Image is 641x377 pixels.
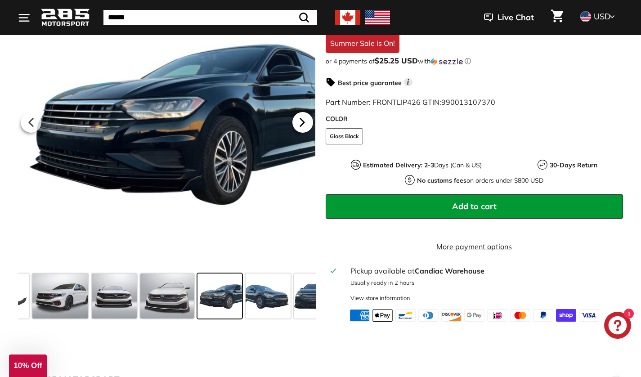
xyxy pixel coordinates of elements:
[464,309,484,322] img: google_pay
[350,309,370,322] img: american_express
[533,309,553,322] img: paypal
[418,309,439,322] img: diners_club
[472,6,546,29] button: Live Chat
[441,309,462,322] img: discover
[550,161,597,169] strong: 30-Days Return
[415,266,484,275] strong: Candiac Warehouse
[326,33,399,53] div: Summer Sale is On!
[326,57,623,66] div: or 4 payments of$25.25 USDwithSezzle Click to learn more about Sezzle
[510,309,530,322] img: master
[9,355,47,377] div: 10% Off
[404,78,412,86] span: i
[350,294,410,302] div: View store information
[103,10,317,25] input: Search
[350,278,618,287] p: Usually ready in 2 hours
[556,309,576,322] img: shopify_pay
[417,176,543,185] p: on orders under $800 USD
[498,12,534,23] span: Live Chat
[326,241,623,252] a: More payment options
[546,2,569,33] a: Cart
[326,98,495,107] span: Part Number: FRONTLIP426 GTIN:
[13,361,42,370] span: 10% Off
[417,176,466,184] strong: No customs fees
[594,11,610,22] span: USD
[579,309,599,322] img: visa
[487,309,507,322] img: ideal
[441,98,495,107] span: 990013107370
[350,265,618,276] div: Pickup available at
[326,57,623,66] div: or 4 payments of with
[363,161,434,169] strong: Estimated Delivery: 2-3
[363,161,482,170] p: Days (Can & US)
[338,79,402,87] strong: Best price guarantee
[326,114,623,124] label: COLOR
[601,312,634,341] inbox-online-store-chat: Shopify online store chat
[326,194,623,219] button: Add to cart
[395,309,416,322] img: bancontact
[430,58,463,66] img: Sezzle
[372,309,393,322] img: apple_pay
[40,7,90,28] img: Logo_285_Motorsport_areodynamics_components
[452,201,497,211] span: Add to cart
[375,56,418,65] span: $25.25 USD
